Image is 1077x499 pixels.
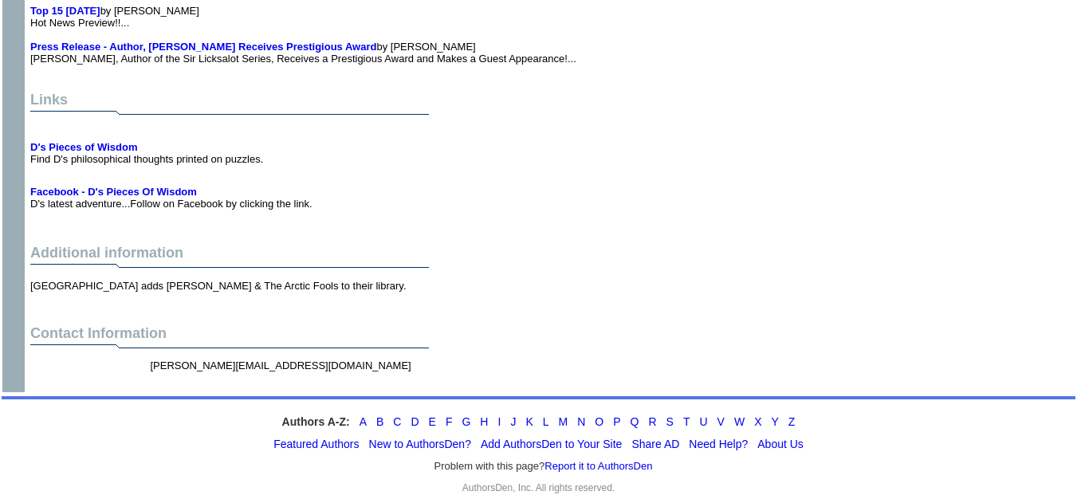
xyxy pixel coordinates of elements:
a: D's Pieces of Wisdom [30,141,137,153]
font: Links [30,92,68,108]
a: Report it to AuthorsDen [544,460,652,472]
a: Z [788,415,796,428]
img: dividingline.gif [30,261,429,273]
div: AuthorsDen, Inc. All rights reserved. [2,482,1075,493]
a: Q [631,415,639,428]
a: C [393,415,401,428]
strong: Authors A-Z: [282,415,350,428]
a: M [559,415,568,428]
font: [PERSON_NAME][EMAIL_ADDRESS][DOMAIN_NAME] [150,360,411,383]
font: D's latest adventure...Follow on Facebook by clicking the link. [30,186,312,210]
a: Facebook - D's Pieces Of Wisdom [30,186,197,198]
font: [GEOGRAPHIC_DATA] adds [PERSON_NAME] & The Arctic Fools to their library. [30,280,407,292]
a: T [683,415,690,428]
font: Additional information [30,245,183,261]
a: I [497,415,501,428]
a: G [462,415,470,428]
a: H [480,415,488,428]
a: Share AD [631,438,679,450]
a: Featured Authors [273,438,359,450]
a: O [595,415,603,428]
a: E [429,415,436,428]
img: dividingline.gif [30,108,429,120]
a: N [577,415,585,428]
img: dividingline.gif [30,342,429,354]
a: P [613,415,620,428]
font: Contact Information [30,325,167,341]
font: Problem with this page? [434,460,653,473]
a: S [666,415,674,428]
a: About Us [757,438,804,450]
a: New to AuthorsDen? [369,438,471,450]
a: D [411,415,419,428]
a: Need Help? [689,438,748,450]
a: Add AuthorsDen to Your Site [481,438,622,450]
a: J [510,415,516,428]
a: Y [772,415,779,428]
font: Find D's philosophical thoughts printed on puzzles. [30,141,263,165]
a: W [734,415,745,428]
a: U [699,415,707,428]
a: R [648,415,656,428]
a: L [543,415,549,428]
a: Press Release - Author, [PERSON_NAME] Receives Prestigious Award [30,41,376,53]
font: by [PERSON_NAME] [PERSON_NAME], Author of the Sir Licksalot Series, Receives a Prestigious Award ... [30,41,576,65]
a: A [360,415,367,428]
a: F [446,415,453,428]
a: K [525,415,533,428]
font: by [PERSON_NAME] Hot News Preview!!... [30,5,199,29]
a: X [754,415,761,428]
a: Top 15 [DATE] [30,5,100,17]
a: B [376,415,383,428]
a: V [717,415,725,428]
